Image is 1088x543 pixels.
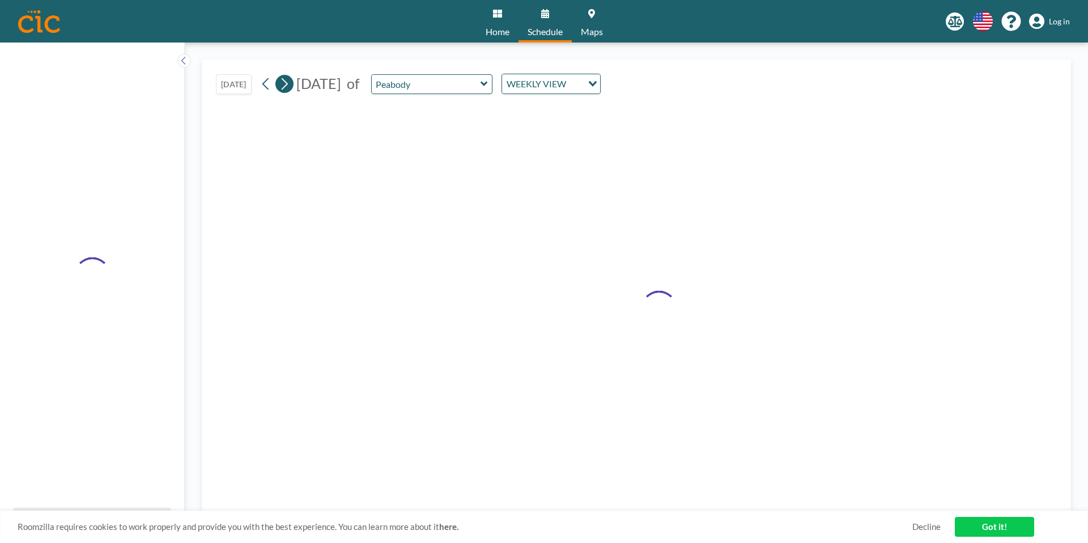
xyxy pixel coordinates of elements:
[1029,14,1070,29] a: Log in
[502,74,600,94] div: Search for option
[528,27,563,36] span: Schedule
[912,521,941,532] a: Decline
[439,521,458,532] a: here.
[18,10,60,33] img: organization-logo
[955,517,1034,537] a: Got it!
[581,27,603,36] span: Maps
[296,75,341,92] span: [DATE]
[372,75,481,94] input: Peabody
[486,27,509,36] span: Home
[216,74,252,94] button: [DATE]
[347,75,359,92] span: of
[1049,16,1070,27] span: Log in
[18,521,912,532] span: Roomzilla requires cookies to work properly and provide you with the best experience. You can lea...
[569,77,581,91] input: Search for option
[504,77,568,91] span: WEEKLY VIEW
[14,508,171,529] button: All resources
